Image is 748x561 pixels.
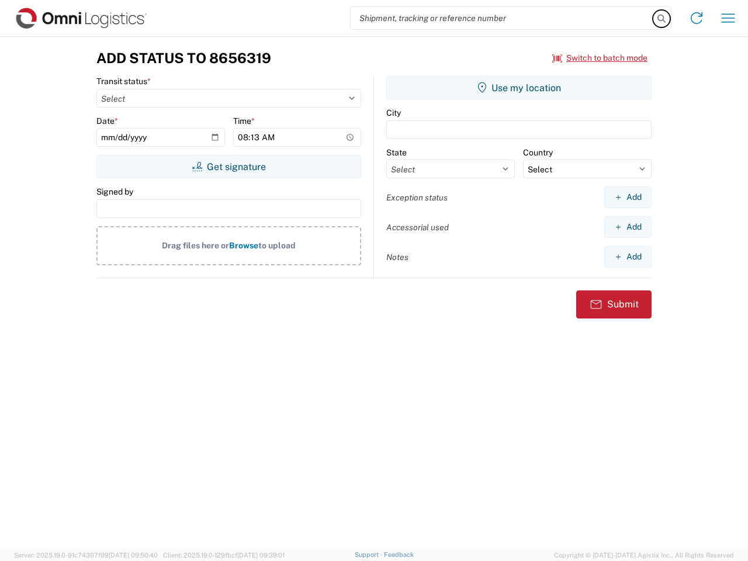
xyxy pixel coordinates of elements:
[604,216,652,238] button: Add
[233,116,255,126] label: Time
[96,186,133,197] label: Signed by
[96,116,118,126] label: Date
[604,246,652,268] button: Add
[523,147,553,158] label: Country
[604,186,652,208] button: Add
[386,147,407,158] label: State
[386,252,408,262] label: Notes
[96,76,151,86] label: Transit status
[552,49,647,68] button: Switch to batch mode
[384,551,414,558] a: Feedback
[96,50,271,67] h3: Add Status to 8656319
[229,241,258,250] span: Browse
[554,550,734,560] span: Copyright © [DATE]-[DATE] Agistix Inc., All Rights Reserved
[109,552,158,559] span: [DATE] 09:50:40
[351,7,653,29] input: Shipment, tracking or reference number
[386,108,401,118] label: City
[386,222,449,233] label: Accessorial used
[162,241,229,250] span: Drag files here or
[576,290,652,318] button: Submit
[96,155,361,178] button: Get signature
[237,552,285,559] span: [DATE] 09:39:01
[163,552,285,559] span: Client: 2025.19.0-129fbcf
[14,552,158,559] span: Server: 2025.19.0-91c74307f99
[386,76,652,99] button: Use my location
[355,551,384,558] a: Support
[258,241,296,250] span: to upload
[386,192,448,203] label: Exception status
